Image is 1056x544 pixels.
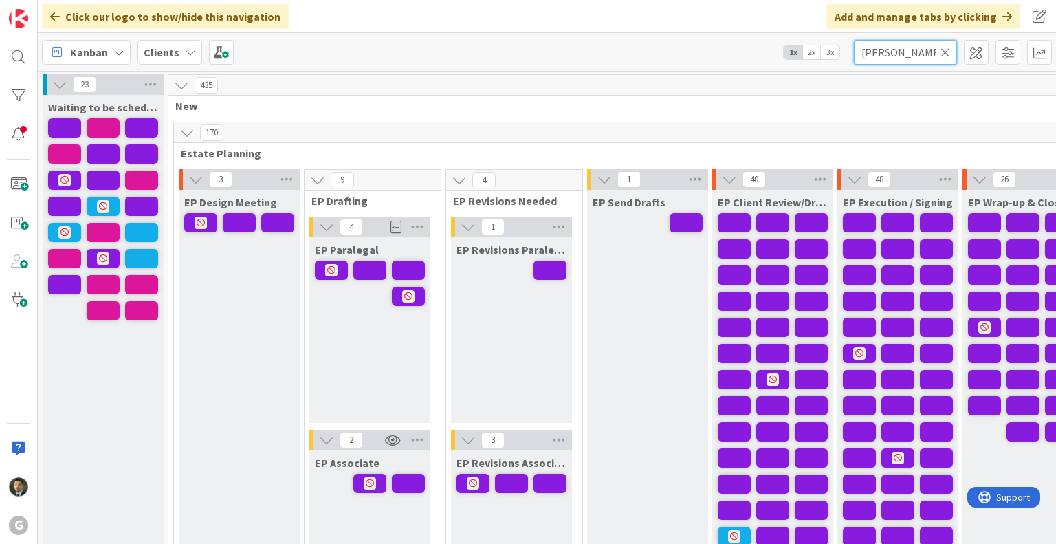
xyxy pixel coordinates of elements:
[200,124,223,141] span: 170
[9,516,28,535] div: G
[340,219,363,235] span: 4
[802,45,821,59] span: 2x
[9,477,28,497] img: CG
[144,45,179,59] b: Clients
[29,2,63,19] span: Support
[331,172,354,188] span: 9
[315,456,379,470] span: EP Associate
[854,40,957,65] input: Quick Filter...
[456,243,566,257] span: EP Revisions Paralegal
[993,171,1016,188] span: 26
[868,171,891,188] span: 48
[184,195,277,209] span: EP Design Meeting
[784,45,802,59] span: 1x
[195,77,218,94] span: 435
[718,195,828,209] span: EP Client Review/Draft Review Meeting
[9,9,28,28] img: Visit kanbanzone.com
[481,219,505,235] span: 1
[340,432,363,448] span: 2
[742,171,766,188] span: 40
[453,194,565,208] span: EP Revisions Needed
[843,195,953,209] span: EP Execution / Signing
[42,4,289,29] div: Click our logo to show/hide this navigation
[73,76,96,93] span: 23
[209,171,232,188] span: 3
[481,432,505,448] span: 3
[456,456,566,470] span: EP Revisions Associate
[311,194,423,208] span: EP Drafting
[593,195,665,209] span: EP Send Drafts
[472,172,496,188] span: 4
[48,100,158,114] span: Waiting to be scheduled
[315,243,379,257] span: EP Paralegal
[821,45,839,59] span: 3x
[617,171,641,188] span: 1
[70,44,108,61] span: Kanban
[826,4,1020,29] div: Add and manage tabs by clicking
